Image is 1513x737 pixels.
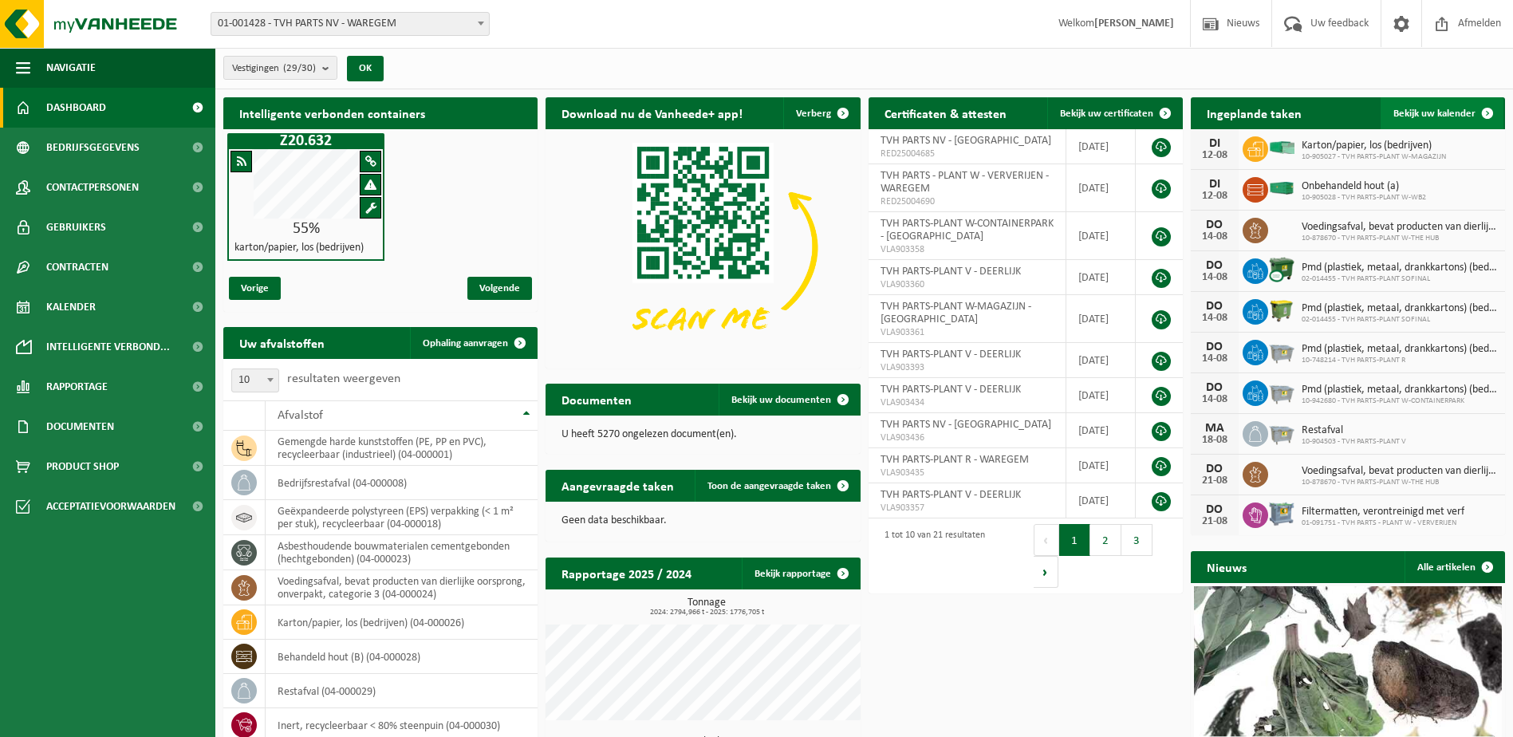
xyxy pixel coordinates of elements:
span: 02-014455 - TVH PARTS-PLANT SOFINAL [1302,315,1497,325]
div: 55% [229,221,383,237]
button: Verberg [783,97,859,129]
span: 10-942680 - TVH PARTS-PLANT W-CONTAINERPARK [1302,396,1497,406]
span: 01-001428 - TVH PARTS NV - WAREGEM [211,13,489,35]
span: Afvalstof [278,409,323,422]
button: Vestigingen(29/30) [223,56,337,80]
div: 12-08 [1199,191,1231,202]
span: 10-904503 - TVH PARTS-PLANT V [1302,437,1406,447]
span: Bekijk uw documenten [731,395,831,405]
p: Geen data beschikbaar. [561,515,844,526]
a: Bekijk uw documenten [719,384,859,416]
span: Navigatie [46,48,96,88]
td: [DATE] [1066,129,1136,164]
a: Bekijk rapportage [742,558,859,589]
span: VLA903358 [881,243,1054,256]
span: Voedingsafval, bevat producten van dierlijke oorsprong, onverpakt, categorie 3 [1302,221,1497,234]
span: 10 [231,368,279,392]
td: [DATE] [1066,343,1136,378]
span: 2024: 2794,966 t - 2025: 1776,705 t [554,609,860,617]
img: WB-1100-HPE-GN-50 [1268,297,1295,324]
td: [DATE] [1066,448,1136,483]
span: 10-878670 - TVH PARTS-PLANT W-THE HUB [1302,478,1497,487]
button: 1 [1059,524,1090,556]
span: Gebruikers [46,207,106,247]
img: WB-2500-GAL-GY-01 [1268,419,1295,446]
div: 21-08 [1199,475,1231,487]
span: 10 [232,369,278,392]
div: 12-08 [1199,150,1231,161]
span: TVH PARTS-PLANT V - DEERLIJK [881,489,1021,501]
img: HK-XC-40-GN-00 [1268,181,1295,195]
span: 10-905027 - TVH PARTS-PLANT W-MAGAZIJN [1302,152,1446,162]
button: 2 [1090,524,1121,556]
span: Pmd (plastiek, metaal, drankkartons) (bedrijven) [1302,302,1497,315]
count: (29/30) [283,63,316,73]
td: [DATE] [1066,413,1136,448]
div: DO [1199,381,1231,394]
span: Pmd (plastiek, metaal, drankkartons) (bedrijven) [1302,384,1497,396]
div: 14-08 [1199,353,1231,365]
span: 10-878670 - TVH PARTS-PLANT W-THE HUB [1302,234,1497,243]
span: Dashboard [46,88,106,128]
div: 14-08 [1199,231,1231,242]
div: DO [1199,259,1231,272]
span: TVH PARTS-PLANT V - DEERLIJK [881,349,1021,361]
div: 14-08 [1199,272,1231,283]
span: Contactpersonen [46,167,139,207]
span: Onbehandeld hout (a) [1302,180,1426,193]
div: DO [1199,463,1231,475]
span: Karton/papier, los (bedrijven) [1302,140,1446,152]
div: DO [1199,219,1231,231]
span: Product Shop [46,447,119,487]
h4: karton/papier, los (bedrijven) [234,242,364,254]
td: [DATE] [1066,295,1136,343]
td: [DATE] [1066,483,1136,518]
img: WB-1100-CU [1268,256,1295,283]
span: VLA903357 [881,502,1054,514]
span: Pmd (plastiek, metaal, drankkartons) (bedrijven) [1302,343,1497,356]
td: bedrijfsrestafval (04-000008) [266,466,538,500]
span: TVH PARTS NV - [GEOGRAPHIC_DATA] [881,135,1051,147]
strong: [PERSON_NAME] [1094,18,1174,30]
span: VLA903436 [881,432,1054,444]
div: DI [1199,178,1231,191]
h2: Nieuws [1191,551,1263,582]
td: behandeld hout (B) (04-000028) [266,640,538,674]
h3: Tonnage [554,597,860,617]
span: Rapportage [46,367,108,407]
span: TVH PARTS-PLANT W-MAGAZIJN - [GEOGRAPHIC_DATA] [881,301,1031,325]
td: restafval (04-000029) [266,674,538,708]
img: Download de VHEPlus App [546,129,860,365]
span: 01-001428 - TVH PARTS NV - WAREGEM [211,12,490,36]
p: U heeft 5270 ongelezen document(en). [561,429,844,440]
a: Toon de aangevraagde taken [695,470,859,502]
span: Vestigingen [232,57,316,81]
td: geëxpandeerde polystyreen (EPS) verpakking (< 1 m² per stuk), recycleerbaar (04-000018) [266,500,538,535]
span: 10-748214 - TVH PARTS-PLANT R [1302,356,1497,365]
h2: Download nu de Vanheede+ app! [546,97,758,128]
td: [DATE] [1066,212,1136,260]
span: VLA903361 [881,326,1054,339]
span: TVH PARTS NV - [GEOGRAPHIC_DATA] [881,419,1051,431]
h2: Intelligente verbonden containers [223,97,538,128]
td: voedingsafval, bevat producten van dierlijke oorsprong, onverpakt, categorie 3 (04-000024) [266,570,538,605]
div: 21-08 [1199,516,1231,527]
a: Bekijk uw kalender [1381,97,1503,129]
button: 3 [1121,524,1152,556]
h2: Rapportage 2025 / 2024 [546,558,707,589]
div: DO [1199,300,1231,313]
label: resultaten weergeven [287,372,400,385]
span: Vorige [229,277,281,300]
span: Kalender [46,287,96,327]
span: Volgende [467,277,532,300]
span: Bekijk uw certificaten [1060,108,1153,119]
td: gemengde harde kunststoffen (PE, PP en PVC), recycleerbaar (industrieel) (04-000001) [266,431,538,466]
div: 1 tot 10 van 21 resultaten [877,522,985,589]
span: Bedrijfsgegevens [46,128,140,167]
span: Documenten [46,407,114,447]
h2: Documenten [546,384,648,415]
span: VLA903360 [881,278,1054,291]
span: Ophaling aanvragen [423,338,508,349]
a: Bekijk uw certificaten [1047,97,1181,129]
td: [DATE] [1066,260,1136,295]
